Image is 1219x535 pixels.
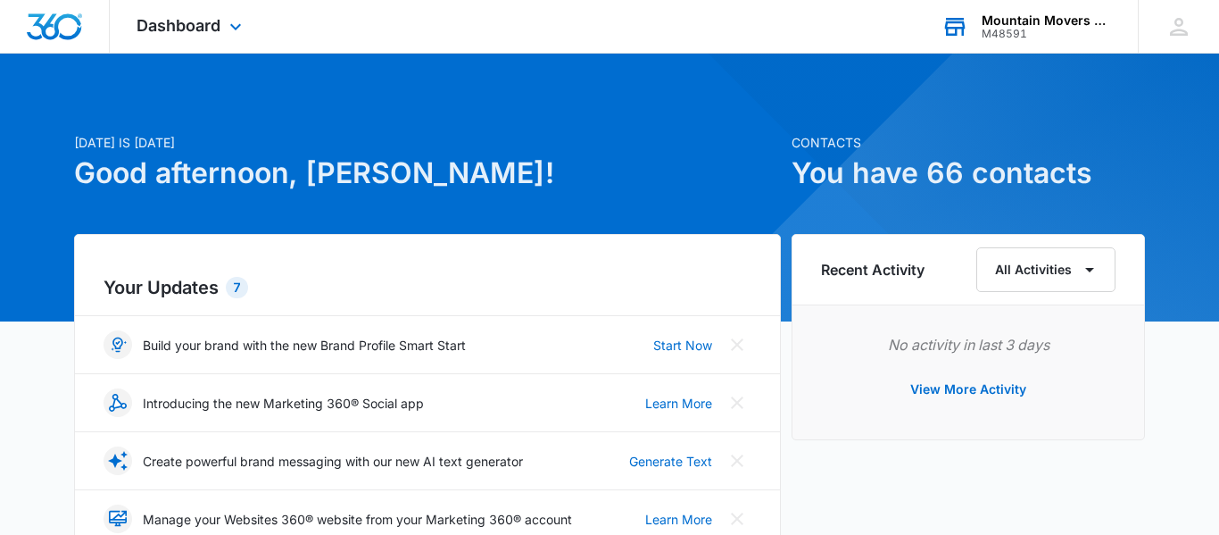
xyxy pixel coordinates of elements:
p: Contacts [792,133,1145,152]
h1: You have 66 contacts [792,152,1145,195]
p: Introducing the new Marketing 360® Social app [143,394,424,413]
h6: Recent Activity [821,259,925,280]
button: View More Activity [892,368,1044,411]
button: Close [723,505,751,533]
div: account name [982,13,1112,28]
button: All Activities [976,247,1115,292]
div: 7 [226,277,248,298]
a: Learn More [645,394,712,413]
p: Manage your Websites 360® website from your Marketing 360® account [143,510,572,529]
a: Generate Text [629,452,712,471]
a: Start Now [653,336,712,355]
p: [DATE] is [DATE] [74,133,781,152]
button: Close [723,389,751,417]
span: Dashboard [137,16,220,35]
button: Close [723,447,751,475]
div: account id [982,28,1112,40]
h2: Your Updates [104,274,751,301]
p: Create powerful brand messaging with our new AI text generator [143,452,523,471]
h1: Good afternoon, [PERSON_NAME]! [74,152,781,195]
a: Learn More [645,510,712,529]
p: Build your brand with the new Brand Profile Smart Start [143,336,466,355]
p: No activity in last 3 days [821,334,1115,355]
button: Close [723,330,751,359]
